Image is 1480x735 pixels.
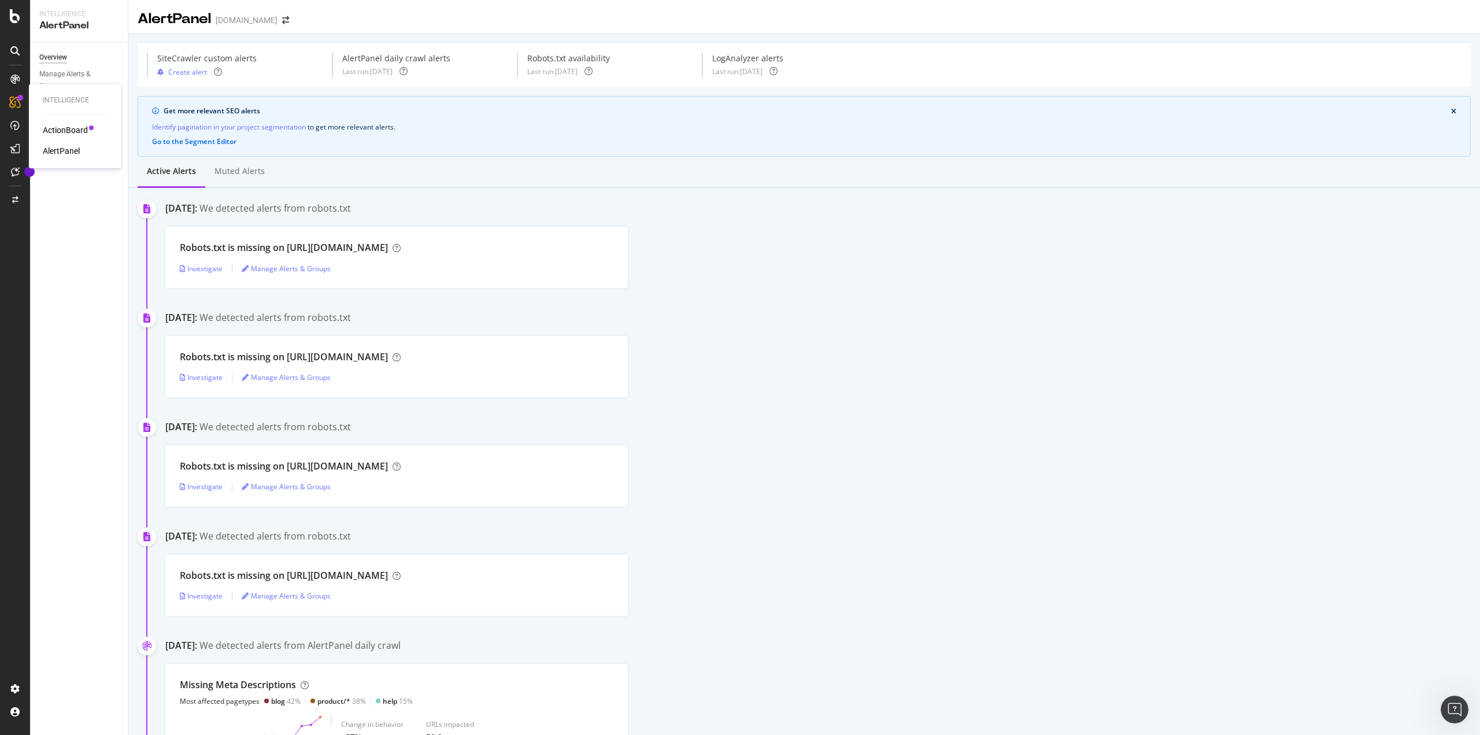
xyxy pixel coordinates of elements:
div: We detected alerts from robots.txt [199,311,351,324]
div: AlertPanel [138,9,211,29]
div: Last run: [DATE] [712,67,763,76]
div: SiteCrawler custom alerts [157,53,257,64]
div: [DATE]: [165,311,197,324]
div: AlertPanel daily crawl alerts [342,53,450,64]
div: Robots.txt is missing on [URL][DOMAIN_NAME] [180,460,388,473]
a: Investigate [180,591,223,601]
a: Identify pagination in your project segmentation [152,121,306,133]
button: Manage Alerts & Groups [242,587,331,605]
iframe: Intercom live chat [1441,696,1468,723]
div: info banner [138,96,1471,157]
a: AlertPanel [43,145,80,157]
a: Manage Alerts & Groups [242,482,331,492]
div: to get more relevant alerts . [152,121,1456,133]
div: 15% [383,696,413,706]
div: We detected alerts from robots.txt [199,530,351,543]
div: LogAnalyzer alerts [712,53,783,64]
div: We detected alerts from robots.txt [199,202,351,215]
a: Investigate [180,372,223,382]
div: Robots.txt is missing on [URL][DOMAIN_NAME] [180,350,388,364]
a: Manage Alerts & Groups [39,68,120,93]
div: AlertPanel [39,19,119,32]
button: Investigate [180,368,223,387]
button: Go to the Segment Editor [152,138,236,146]
div: 42% [271,696,301,706]
div: Missing Meta Descriptions [180,678,296,692]
a: Manage Alerts & Groups [242,372,331,382]
button: Investigate [180,587,223,605]
div: help [383,696,397,706]
a: ActionBoard [43,124,88,136]
div: product/* [317,696,350,706]
button: close banner [1448,105,1459,118]
div: 38% [317,696,366,706]
button: Manage Alerts & Groups [242,368,331,387]
a: Manage Alerts & Groups [242,591,331,601]
div: blog [271,696,285,706]
div: Get more relevant SEO alerts [164,106,1451,116]
button: Investigate [180,259,223,278]
a: Overview [39,51,120,64]
div: Overview [39,51,67,64]
div: We detected alerts from robots.txt [199,420,351,434]
div: Robots.txt availability [527,53,610,64]
button: Manage Alerts & Groups [242,259,331,278]
div: Last run: [DATE] [342,67,393,76]
div: Intelligence [39,9,119,19]
div: Change in behavior [341,719,412,729]
div: [DATE]: [165,202,197,215]
div: Tooltip anchor [24,167,35,177]
button: Investigate [180,478,223,496]
a: Investigate [180,264,223,274]
a: Manage Alerts & Groups [242,264,331,274]
div: Active alerts [147,165,196,177]
div: Last run: [DATE] [527,67,578,76]
div: Manage Alerts & Groups [39,68,109,93]
div: arrow-right-arrow-left [282,16,289,24]
div: Robots.txt is missing on [URL][DOMAIN_NAME] [180,569,388,582]
div: [DATE]: [165,530,197,543]
div: Muted alerts [214,165,265,177]
div: [DATE]: [165,420,197,434]
button: Manage Alerts & Groups [242,478,331,496]
div: Most affected pagetypes [180,696,260,706]
div: [DATE]: [165,639,197,652]
a: Investigate [180,482,223,492]
button: Create alert [157,67,207,77]
div: Intelligence [43,95,108,105]
div: URLs impacted [426,719,516,729]
div: Create alert [168,67,207,77]
div: We detected alerts from AlertPanel daily crawl [199,639,401,652]
div: Robots.txt is missing on [URL][DOMAIN_NAME] [180,241,388,254]
div: [DOMAIN_NAME] [216,14,277,26]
